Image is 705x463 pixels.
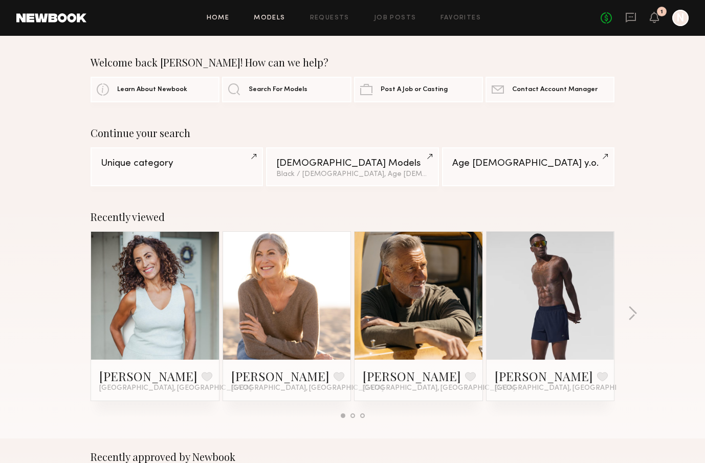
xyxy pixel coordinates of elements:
a: N [672,10,689,26]
div: 1 [660,9,663,15]
span: Contact Account Manager [512,86,598,93]
div: Recently viewed [91,211,614,223]
a: Favorites [440,15,481,21]
a: [PERSON_NAME] [363,368,461,384]
a: Job Posts [374,15,416,21]
a: [PERSON_NAME] [99,368,197,384]
a: [DEMOGRAPHIC_DATA] ModelsBlack / [DEMOGRAPHIC_DATA], Age [DEMOGRAPHIC_DATA] y.o. [266,147,438,186]
span: Search For Models [249,86,307,93]
div: Recently approved by Newbook [91,451,614,463]
a: Models [254,15,285,21]
div: Continue your search [91,127,614,139]
span: [GEOGRAPHIC_DATA], [GEOGRAPHIC_DATA] [231,384,384,392]
div: Age [DEMOGRAPHIC_DATA] y.o. [452,159,604,168]
a: Home [207,15,230,21]
a: Unique category [91,147,263,186]
a: Learn About Newbook [91,77,219,102]
a: Search For Models [222,77,351,102]
span: Learn About Newbook [117,86,187,93]
span: [GEOGRAPHIC_DATA], [GEOGRAPHIC_DATA] [363,384,515,392]
a: Contact Account Manager [486,77,614,102]
div: Black / [DEMOGRAPHIC_DATA], Age [DEMOGRAPHIC_DATA] y.o. [276,171,428,178]
div: Welcome back [PERSON_NAME]! How can we help? [91,56,614,69]
a: [PERSON_NAME] [495,368,593,384]
a: [PERSON_NAME] [231,368,329,384]
a: Post A Job or Casting [354,77,483,102]
span: [GEOGRAPHIC_DATA], [GEOGRAPHIC_DATA] [99,384,252,392]
div: Unique category [101,159,253,168]
span: Post A Job or Casting [381,86,448,93]
a: Age [DEMOGRAPHIC_DATA] y.o. [442,147,614,186]
div: [DEMOGRAPHIC_DATA] Models [276,159,428,168]
a: Requests [310,15,349,21]
span: [GEOGRAPHIC_DATA], [GEOGRAPHIC_DATA] [495,384,647,392]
